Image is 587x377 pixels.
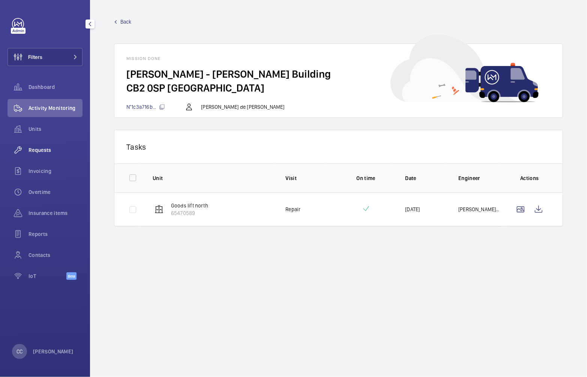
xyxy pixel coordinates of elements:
span: Overtime [29,188,83,196]
h2: CB2 0SP [GEOGRAPHIC_DATA] [126,81,551,95]
p: [DATE] [405,206,420,213]
p: Date [405,174,446,182]
span: N°1c3a716b... [126,104,165,110]
span: Back [120,18,132,26]
span: Reports [29,230,83,238]
span: Invoicing [29,167,83,175]
img: elevator.svg [155,205,164,214]
p: Actions [512,174,548,182]
p: Unit [153,174,273,182]
p: Engineer [458,174,500,182]
span: Beta [66,272,77,280]
p: CC [17,348,23,355]
span: Filters [28,53,42,61]
p: Repair [285,206,300,213]
p: Visit [285,174,327,182]
p: On time [339,174,393,182]
h2: [PERSON_NAME] - [PERSON_NAME] Building [126,67,551,81]
p: 65470589 [171,209,208,217]
span: Dashboard [29,83,83,91]
span: IoT [29,272,66,280]
span: Insurance items [29,209,83,217]
p: [PERSON_NAME] de [PERSON_NAME] [201,103,284,111]
p: Tasks [126,142,551,152]
button: Filters [8,48,83,66]
h1: Mission done [126,56,551,61]
p: Goods lift north [171,202,208,209]
p: [PERSON_NAME] [33,348,74,355]
span: Requests [29,146,83,154]
span: Contacts [29,251,83,259]
span: Units [29,125,83,133]
img: car delivery [390,35,539,102]
span: Activity Monitoring [29,104,83,112]
p: [PERSON_NAME] de [PERSON_NAME] [458,206,500,213]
